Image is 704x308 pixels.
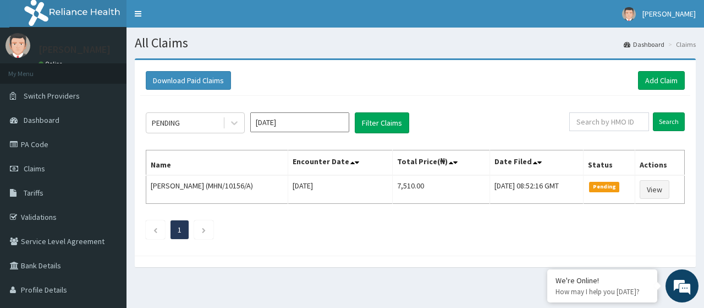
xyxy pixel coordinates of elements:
input: Search by HMO ID [569,112,649,131]
span: Pending [589,182,619,192]
th: Name [146,150,288,176]
a: Previous page [153,225,158,235]
span: Dashboard [24,115,59,125]
td: [DATE] [288,175,393,204]
button: Filter Claims [355,112,409,133]
a: Online [38,60,65,68]
td: 7,510.00 [393,175,490,204]
div: We're Online! [555,275,649,285]
a: Next page [201,225,206,235]
li: Claims [665,40,696,49]
td: [PERSON_NAME] (MHN/10156/A) [146,175,288,204]
img: User Image [5,33,30,58]
th: Date Filed [490,150,584,176]
th: Actions [635,150,684,176]
a: Add Claim [638,71,685,90]
div: PENDING [152,117,180,128]
span: Tariffs [24,188,43,198]
span: [PERSON_NAME] [642,9,696,19]
span: Switch Providers [24,91,80,101]
input: Search [653,112,685,131]
a: Dashboard [624,40,664,49]
img: User Image [622,7,636,21]
a: View [640,180,669,199]
td: [DATE] 08:52:16 GMT [490,175,584,204]
th: Encounter Date [288,150,393,176]
input: Select Month and Year [250,112,349,132]
th: Status [584,150,635,176]
th: Total Price(₦) [393,150,490,176]
a: Page 1 is your current page [178,225,182,235]
p: How may I help you today? [555,287,649,296]
p: [PERSON_NAME] [38,45,111,55]
button: Download Paid Claims [146,71,231,90]
span: Claims [24,164,45,174]
h1: All Claims [135,36,696,50]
